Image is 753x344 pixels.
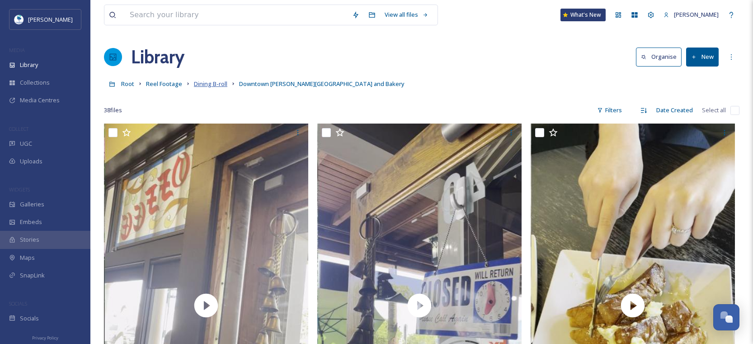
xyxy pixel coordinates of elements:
span: Library [20,61,38,69]
span: [PERSON_NAME] [674,10,719,19]
a: Library [131,43,184,71]
span: Collections [20,78,50,87]
a: Dining B-roll [194,78,227,89]
span: Uploads [20,157,42,166]
span: Dining B-roll [194,80,227,88]
span: Media Centres [20,96,60,105]
span: Reel Footage [146,80,182,88]
span: Embeds [20,218,42,226]
button: New [686,48,719,66]
span: Downtown [PERSON_NAME][GEOGRAPHIC_DATA] and Bakery [239,80,405,88]
a: Reel Footage [146,78,182,89]
span: Galleries [20,200,44,209]
button: Open Chat [713,304,739,330]
span: Maps [20,253,35,262]
span: Stories [20,235,39,244]
span: 38 file s [104,106,122,115]
span: Privacy Policy [32,335,58,341]
div: Filters [593,101,626,119]
a: Downtown [PERSON_NAME][GEOGRAPHIC_DATA] and Bakery [239,78,405,89]
span: [PERSON_NAME] [28,15,73,24]
a: Privacy Policy [32,332,58,343]
span: SnapLink [20,271,45,280]
a: View all files [380,6,433,24]
a: Root [121,78,134,89]
a: [PERSON_NAME] [659,6,723,24]
span: UGC [20,139,32,148]
span: MEDIA [9,47,25,53]
span: WIDGETS [9,186,30,193]
span: Socials [20,314,39,323]
img: download.jpeg [14,15,24,24]
input: Search your library [125,5,348,25]
span: Root [121,80,134,88]
span: COLLECT [9,125,28,132]
div: Date Created [652,101,697,119]
button: Organise [636,48,682,66]
a: What's New [560,9,606,21]
span: SOCIALS [9,300,27,307]
span: Select all [702,106,726,115]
